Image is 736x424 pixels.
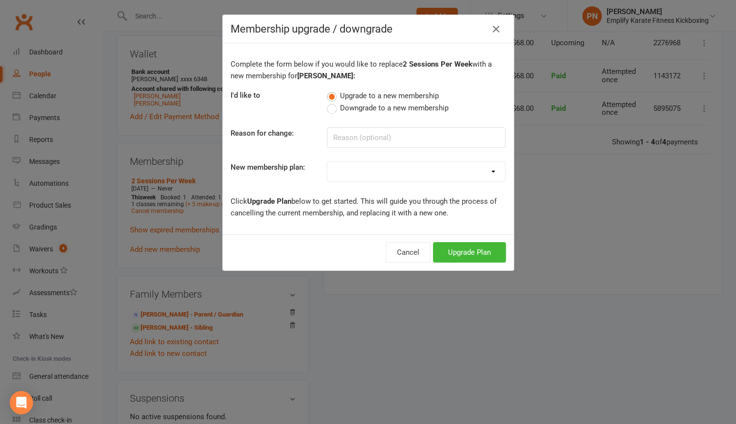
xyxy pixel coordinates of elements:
[231,161,305,173] label: New membership plan:
[327,127,505,148] input: Reason (optional)
[231,89,260,101] label: I'd like to
[231,58,506,82] p: Complete the form below if you would like to replace with a new membership for
[247,197,291,206] b: Upgrade Plan
[340,102,449,112] span: Downgrade to a new membership
[297,71,355,80] b: [PERSON_NAME]:
[231,195,506,219] p: Click below to get started. This will guide you through the process of cancelling the current mem...
[231,23,506,35] h4: Membership upgrade / downgrade
[433,242,506,263] button: Upgrade Plan
[340,90,439,100] span: Upgrade to a new membership
[10,391,33,414] div: Open Intercom Messenger
[403,60,472,69] b: 2 Sessions Per Week
[231,127,294,139] label: Reason for change:
[386,242,431,263] button: Cancel
[488,21,504,37] button: Close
